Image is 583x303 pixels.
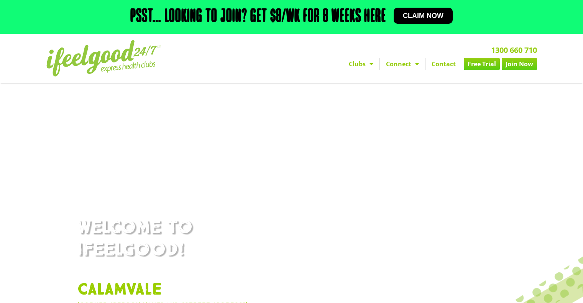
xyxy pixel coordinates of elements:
a: 1300 660 710 [491,45,537,55]
a: Clubs [343,58,379,70]
a: Join Now [502,58,537,70]
a: Connect [380,58,425,70]
h1: WELCOME TO IFEELGOOD! [77,217,506,261]
a: Free Trial [464,58,500,70]
h1: Calamvale [77,280,506,300]
h2: Psst… Looking to join? Get $8/wk for 8 weeks here [130,8,386,26]
span: Claim now [403,12,443,19]
a: Claim now [394,8,453,24]
nav: Menu [221,58,537,70]
a: Contact [425,58,462,70]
